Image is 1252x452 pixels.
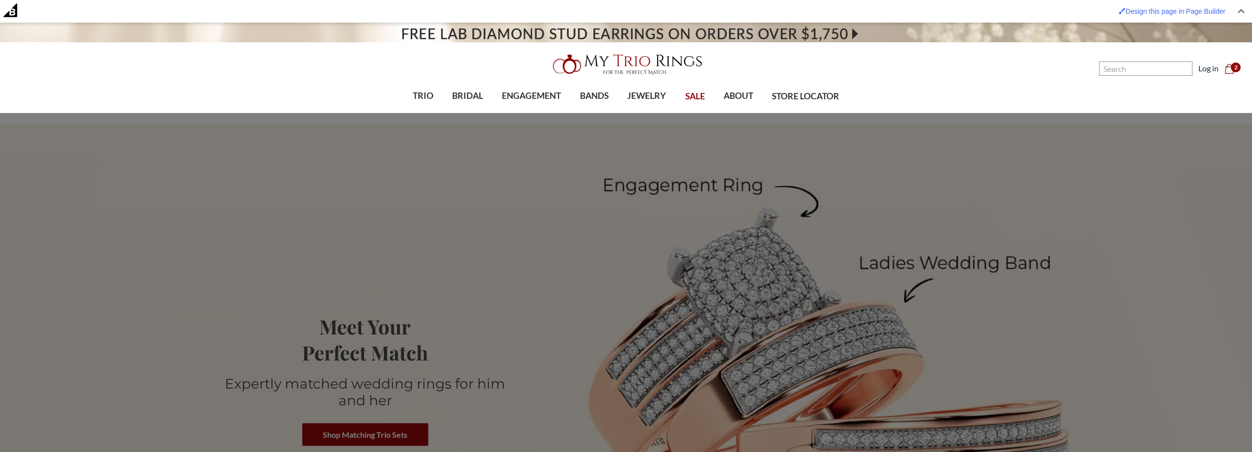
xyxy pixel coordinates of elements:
button: submenu toggle [418,112,428,113]
a: Cart with 0 items [1224,62,1240,74]
span: TRIO [413,90,433,102]
span: 2 [1231,62,1241,72]
a: BRIDAL [443,80,492,112]
button: submenu toggle [526,112,536,113]
a: SALE [675,81,714,113]
span: Design this page in Page Builder [1126,7,1225,15]
span: BANDS [580,90,609,102]
a: STORE LOCATOR [763,81,849,113]
a: ENGAGEMENT [492,80,570,112]
button: submenu toggle [589,112,599,113]
span: ENGAGEMENT [502,90,561,102]
span: JEWELRY [627,90,666,102]
input: Search [1099,61,1192,76]
a: ABOUT [714,80,763,112]
a: BANDS [571,80,618,112]
a: Log in [1198,62,1219,74]
span: BRIDAL [452,90,483,102]
button: submenu toggle [642,112,652,113]
span: STORE LOCATOR [772,90,839,103]
button: submenu toggle [733,112,743,113]
a: JEWELRY [618,80,675,112]
a: TRIO [403,80,443,112]
button: submenu toggle [463,112,473,113]
span: SALE [685,90,705,103]
a: Design this page in Page Builder [1114,2,1230,20]
svg: cart.cart_preview [1224,64,1234,74]
a: My Trio Rings [363,49,889,80]
img: My Trio Rings [548,49,705,80]
span: ABOUT [724,90,753,102]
